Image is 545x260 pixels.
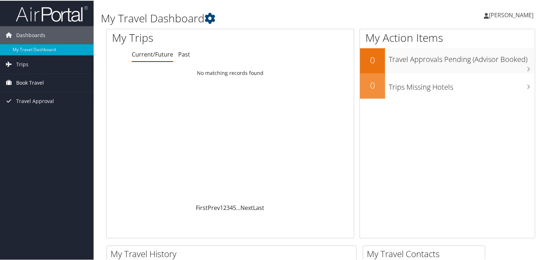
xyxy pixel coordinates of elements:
[111,247,356,259] h2: My Travel History
[389,78,535,91] h3: Trips Missing Hotels
[360,79,385,91] h2: 0
[389,50,535,64] h3: Travel Approvals Pending (Advisor Booked)
[16,55,28,73] span: Trips
[220,203,224,211] a: 1
[132,50,173,58] a: Current/Future
[360,73,535,98] a: 0Trips Missing Hotels
[367,247,485,259] h2: My Travel Contacts
[178,50,190,58] a: Past
[16,91,54,109] span: Travel Approval
[241,203,253,211] a: Next
[227,203,230,211] a: 3
[360,53,385,66] h2: 0
[489,10,533,18] span: [PERSON_NAME]
[233,203,237,211] a: 5
[16,26,45,44] span: Dashboards
[237,203,241,211] span: …
[196,203,208,211] a: First
[16,73,44,91] span: Book Travel
[253,203,265,211] a: Last
[107,66,354,79] td: No matching records found
[484,4,541,25] a: [PERSON_NAME]
[230,203,233,211] a: 4
[360,30,535,45] h1: My Action Items
[208,203,220,211] a: Prev
[360,48,535,73] a: 0Travel Approvals Pending (Advisor Booked)
[224,203,227,211] a: 2
[112,30,246,45] h1: My Trips
[16,5,88,22] img: airportal-logo.png
[101,10,394,25] h1: My Travel Dashboard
